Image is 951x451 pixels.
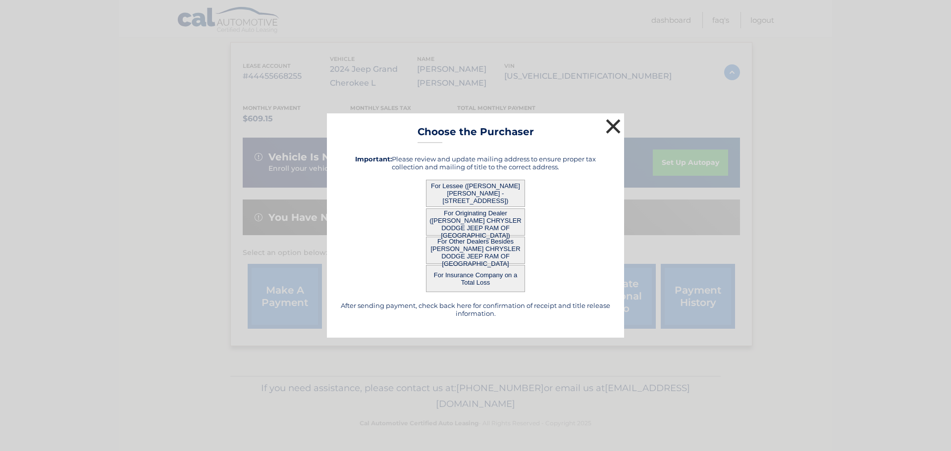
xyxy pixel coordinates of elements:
[426,265,525,292] button: For Insurance Company on a Total Loss
[426,180,525,207] button: For Lessee ([PERSON_NAME] [PERSON_NAME] - [STREET_ADDRESS])
[426,237,525,264] button: For Other Dealers Besides [PERSON_NAME] CHRYSLER DODGE JEEP RAM OF [GEOGRAPHIC_DATA]
[603,116,623,136] button: ×
[339,301,612,317] h5: After sending payment, check back here for confirmation of receipt and title release information.
[339,155,612,171] h5: Please review and update mailing address to ensure proper tax collection and mailing of title to ...
[355,155,392,163] strong: Important:
[418,126,534,143] h3: Choose the Purchaser
[426,208,525,236] button: For Originating Dealer ([PERSON_NAME] CHRYSLER DODGE JEEP RAM OF [GEOGRAPHIC_DATA])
